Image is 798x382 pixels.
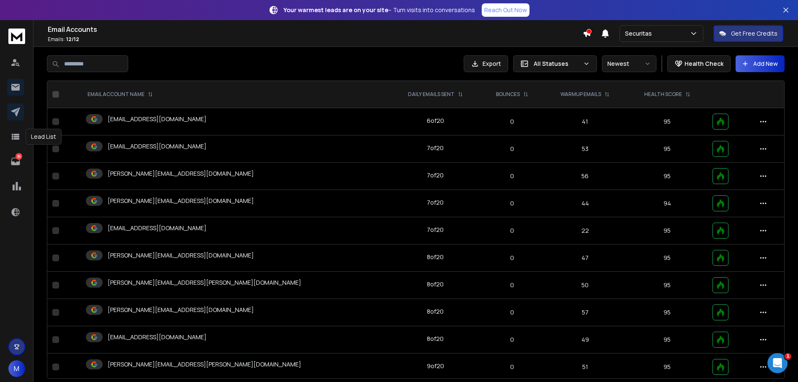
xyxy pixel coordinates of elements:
p: [PERSON_NAME][EMAIL_ADDRESS][PERSON_NAME][DOMAIN_NAME] [108,360,301,369]
div: Lead List [26,129,62,145]
td: 47 [543,244,627,272]
p: [PERSON_NAME][EMAIL_ADDRESS][DOMAIN_NAME] [108,306,254,314]
td: 41 [543,108,627,135]
td: 95 [627,135,708,163]
p: 0 [486,335,538,344]
td: 95 [627,353,708,381]
p: 0 [486,308,538,317]
strong: Your warmest leads are on your site [284,6,388,14]
td: 53 [543,135,627,163]
td: 49 [543,326,627,353]
td: 95 [627,108,708,135]
button: Get Free Credits [713,25,783,42]
span: 12 / 12 [66,36,79,43]
td: 95 [627,326,708,353]
p: All Statuses [534,60,580,68]
button: Health Check [667,55,731,72]
p: 0 [486,226,538,235]
p: 0 [486,117,538,126]
img: logo [8,29,25,44]
td: 95 [627,163,708,190]
p: – Turn visits into conversations [284,6,475,14]
td: 56 [543,163,627,190]
td: 22 [543,217,627,244]
p: WARMUP EMAILS [560,91,601,98]
td: 50 [543,272,627,299]
div: 8 of 20 [427,335,444,343]
button: M [8,360,25,377]
td: 95 [627,299,708,326]
p: 0 [486,199,538,208]
p: Securitas [625,29,655,38]
p: Health Check [684,60,723,68]
span: 1 [785,353,791,360]
button: Newest [602,55,656,72]
a: Reach Out Now [482,3,529,17]
p: 0 [486,281,538,289]
p: [PERSON_NAME][EMAIL_ADDRESS][PERSON_NAME][DOMAIN_NAME] [108,278,301,287]
td: 94 [627,190,708,217]
a: 36 [7,153,24,170]
div: 9 of 20 [427,362,444,370]
p: 36 [15,153,22,160]
div: 8 of 20 [427,307,444,316]
p: [EMAIL_ADDRESS][DOMAIN_NAME] [108,333,207,341]
p: Emails : [48,36,583,43]
h1: Email Accounts [48,24,583,34]
p: [EMAIL_ADDRESS][DOMAIN_NAME] [108,224,207,232]
div: EMAIL ACCOUNT NAME [88,91,153,98]
div: 7 of 20 [427,171,444,179]
p: 0 [486,254,538,262]
button: Export [464,55,508,72]
p: [EMAIL_ADDRESS][DOMAIN_NAME] [108,115,207,123]
div: 8 of 20 [427,253,444,261]
td: 95 [627,272,708,299]
p: [PERSON_NAME][EMAIL_ADDRESS][DOMAIN_NAME] [108,251,254,260]
p: [EMAIL_ADDRESS][DOMAIN_NAME] [108,142,207,151]
div: 8 of 20 [427,280,444,288]
td: 95 [627,217,708,244]
div: 7 of 20 [427,226,444,234]
td: 44 [543,190,627,217]
div: 6 of 20 [427,117,444,125]
p: DAILY EMAILS SENT [408,91,455,98]
p: Get Free Credits [731,29,777,38]
button: Add New [736,55,785,72]
td: 57 [543,299,627,326]
td: 95 [627,244,708,272]
p: 0 [486,172,538,180]
p: 0 [486,363,538,371]
p: Reach Out Now [484,6,527,14]
p: HEALTH SCORE [644,91,682,98]
div: 7 of 20 [427,144,444,152]
p: [PERSON_NAME][EMAIL_ADDRESS][DOMAIN_NAME] [108,169,254,178]
p: 0 [486,145,538,153]
p: BOUNCES [496,91,520,98]
iframe: Intercom live chat [767,353,788,373]
td: 51 [543,353,627,381]
div: 7 of 20 [427,198,444,207]
p: [PERSON_NAME][EMAIL_ADDRESS][DOMAIN_NAME] [108,197,254,205]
